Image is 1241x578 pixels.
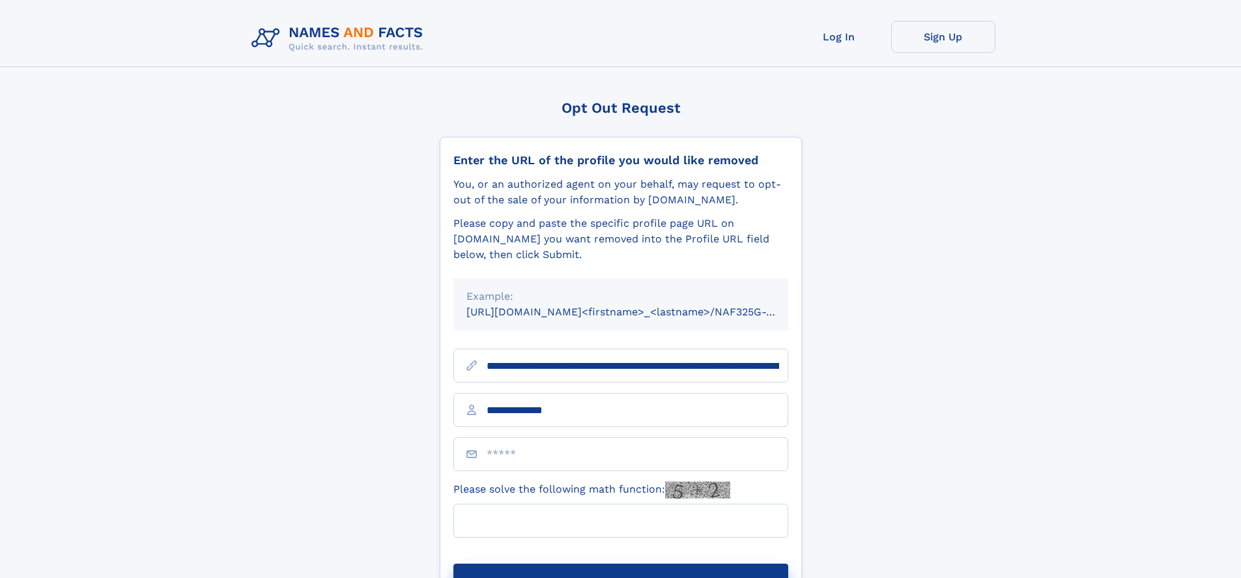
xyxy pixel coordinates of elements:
div: Please copy and paste the specific profile page URL on [DOMAIN_NAME] you want removed into the Pr... [453,216,788,263]
a: Sign Up [891,21,995,53]
img: Logo Names and Facts [246,21,434,56]
div: Example: [466,289,775,304]
div: Opt Out Request [440,100,802,116]
small: [URL][DOMAIN_NAME]<firstname>_<lastname>/NAF325G-xxxxxxxx [466,306,813,318]
label: Please solve the following math function: [453,482,730,499]
div: Enter the URL of the profile you would like removed [453,153,788,167]
a: Log In [787,21,891,53]
div: You, or an authorized agent on your behalf, may request to opt-out of the sale of your informatio... [453,177,788,208]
